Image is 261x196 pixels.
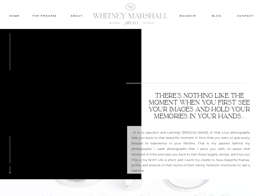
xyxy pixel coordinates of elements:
h3: there's nothing like the moment when you first see your images and hold your memories in your han... [146,92,253,120]
a: boudoir [179,14,197,18]
a: home [5,14,24,18]
a: THE PROCESS [32,14,58,18]
a: about [66,14,88,18]
a: contact [235,14,256,18]
a: blog [207,14,226,18]
p: ...It is so peaceful and calming! [PERSON_NAME], in that your photographs take you back to that b... [131,130,250,170]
